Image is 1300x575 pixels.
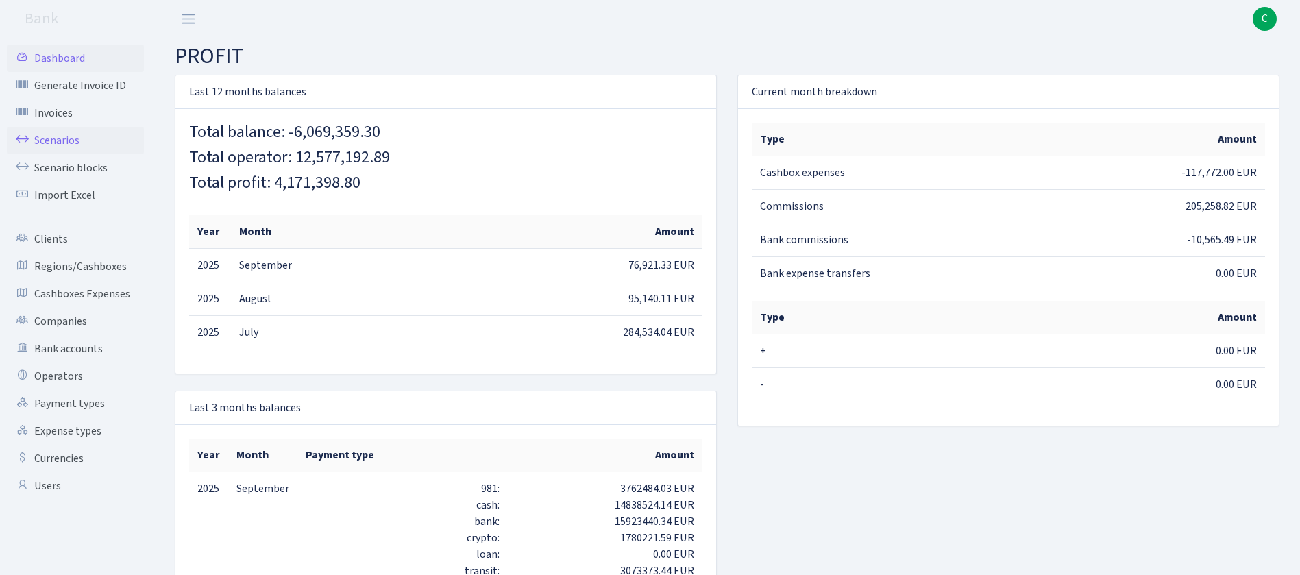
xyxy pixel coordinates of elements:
[297,439,508,472] th: Payment type
[7,417,144,445] a: Expense types
[306,497,500,513] div: cash:
[231,282,303,315] td: August
[752,223,1009,257] td: Bank commissions
[752,257,1009,291] td: Bank expense transfers
[7,308,144,335] a: Companies
[516,497,694,513] div: 14838524.14 EUR
[508,439,702,472] th: Amount
[189,315,231,349] td: 2025
[189,215,231,249] th: Year
[7,335,144,363] a: Bank accounts
[228,439,297,472] th: Month
[231,215,303,249] th: Month
[1009,334,1266,368] td: 0.00 EUR
[189,123,702,143] h4: Total balance: -6,069,359.30
[7,154,144,182] a: Scenario blocks
[1009,190,1266,223] td: 205,258.82 EUR
[306,546,500,563] div: loan:
[752,368,1009,402] td: -
[1009,123,1266,156] th: Amount
[303,315,702,349] td: 284,534.04 EUR
[7,225,144,253] a: Clients
[175,75,716,109] div: Last 12 months balances
[303,215,702,249] th: Amount
[7,45,144,72] a: Dashboard
[752,190,1009,223] td: Commissions
[752,123,1009,156] th: Type
[516,480,694,497] div: 3762484.03 EUR
[189,148,702,168] h4: Total operator: 12,577,192.89
[189,173,702,193] h4: Total profit: 4,171,398.80
[7,363,144,390] a: Operators
[516,530,694,546] div: 1780221.59 EUR
[175,391,716,425] div: Last 3 months balances
[1009,257,1266,291] td: 0.00 EUR
[752,156,1009,190] td: Cashbox expenses
[752,301,1009,334] th: Type
[1009,223,1266,257] td: -10,565.49 EUR
[7,390,144,417] a: Payment types
[516,546,694,563] div: 0.00 EUR
[306,513,500,530] div: bank:
[1009,301,1266,334] th: Amount
[231,315,303,349] td: July
[189,439,228,472] th: Year
[303,282,702,315] td: 95,140.11 EUR
[306,480,500,497] div: 981:
[1009,156,1266,190] td: -117,772.00 EUR
[189,248,231,282] td: 2025
[7,72,144,99] a: Generate Invoice ID
[7,472,144,500] a: Users
[303,248,702,282] td: 76,921.33 EUR
[7,445,144,472] a: Currencies
[516,513,694,530] div: 15923440.34 EUR
[7,253,144,280] a: Regions/Cashboxes
[7,182,144,209] a: Import Excel
[738,75,1279,109] div: Current month breakdown
[231,248,303,282] td: September
[1009,368,1266,402] td: 0.00 EUR
[175,40,243,72] span: PROFIT
[189,282,231,315] td: 2025
[7,280,144,308] a: Cashboxes Expenses
[7,99,144,127] a: Invoices
[306,530,500,546] div: crypto:
[1253,7,1277,31] a: C
[7,127,144,154] a: Scenarios
[171,8,206,30] button: Toggle navigation
[752,334,1009,368] td: +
